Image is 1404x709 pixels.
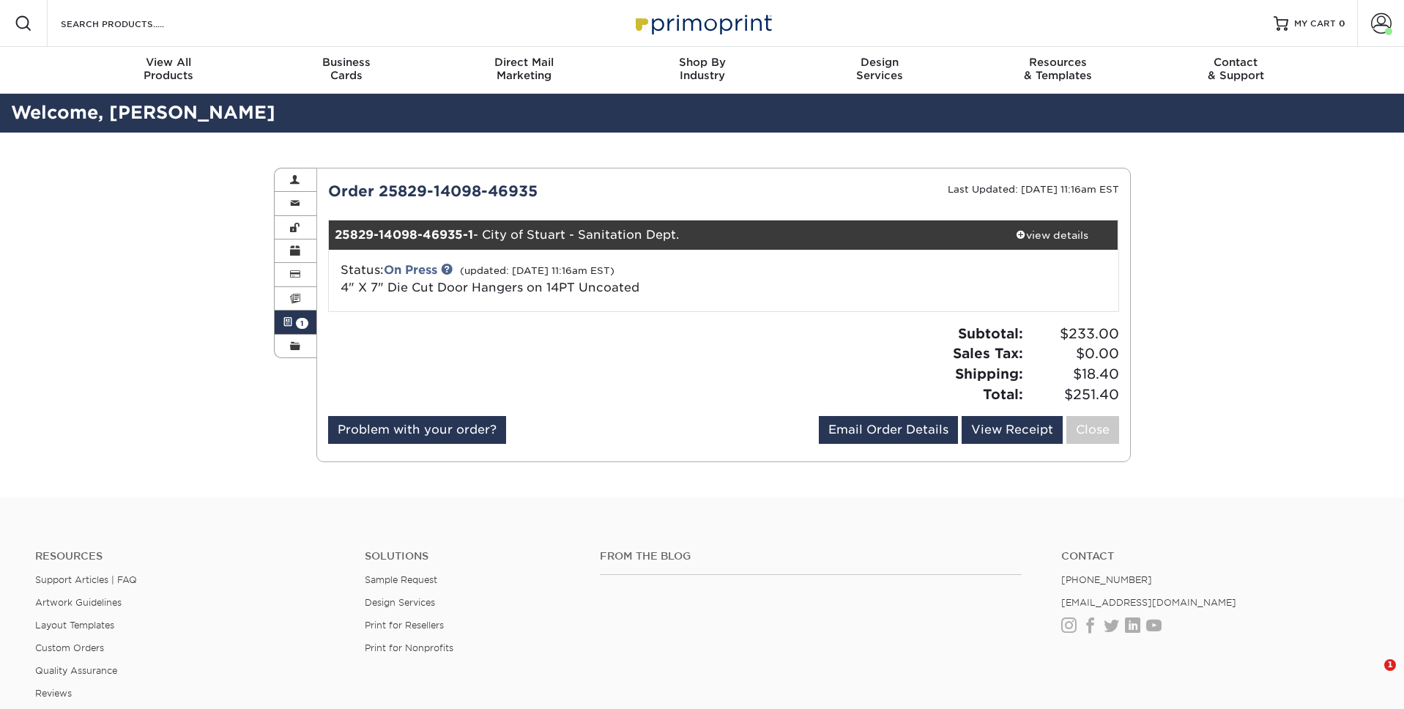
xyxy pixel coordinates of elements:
[365,597,435,608] a: Design Services
[962,416,1063,444] a: View Receipt
[365,574,437,585] a: Sample Request
[1066,416,1119,444] a: Close
[1339,18,1345,29] span: 0
[1147,56,1325,69] span: Contact
[1061,597,1236,608] a: [EMAIL_ADDRESS][DOMAIN_NAME]
[317,180,724,202] div: Order 25829-14098-46935
[1028,344,1119,364] span: $0.00
[384,263,437,277] a: On Press
[328,416,506,444] a: Problem with your order?
[59,15,202,32] input: SEARCH PRODUCTS.....
[80,47,258,94] a: View AllProducts
[1354,659,1389,694] iframe: Intercom live chat
[435,47,613,94] a: Direct MailMarketing
[365,620,444,631] a: Print for Resellers
[257,47,435,94] a: BusinessCards
[987,228,1118,242] div: view details
[365,642,453,653] a: Print for Nonprofits
[296,318,308,329] span: 1
[1028,364,1119,385] span: $18.40
[1294,18,1336,30] span: MY CART
[35,620,114,631] a: Layout Templates
[80,56,258,82] div: Products
[958,325,1023,341] strong: Subtotal:
[613,56,791,69] span: Shop By
[1384,659,1396,671] span: 1
[80,56,258,69] span: View All
[460,265,614,276] small: (updated: [DATE] 11:16am EST)
[969,56,1147,82] div: & Templates
[613,56,791,82] div: Industry
[341,281,639,294] a: 4" X 7" Die Cut Door Hangers on 14PT Uncoated
[791,56,969,82] div: Services
[1061,574,1152,585] a: [PHONE_NUMBER]
[953,345,1023,361] strong: Sales Tax:
[1147,56,1325,82] div: & Support
[435,56,613,69] span: Direct Mail
[1061,550,1369,563] a: Contact
[948,184,1119,195] small: Last Updated: [DATE] 11:16am EST
[819,416,958,444] a: Email Order Details
[275,311,317,334] a: 1
[613,47,791,94] a: Shop ByIndustry
[335,228,473,242] strong: 25829-14098-46935-1
[4,664,125,704] iframe: Google Customer Reviews
[35,550,343,563] h4: Resources
[600,550,1022,563] h4: From the Blog
[955,365,1023,382] strong: Shipping:
[987,220,1118,250] a: view details
[629,7,776,39] img: Primoprint
[969,47,1147,94] a: Resources& Templates
[365,550,578,563] h4: Solutions
[1147,47,1325,94] a: Contact& Support
[330,261,855,297] div: Status:
[969,56,1147,69] span: Resources
[791,56,969,69] span: Design
[983,386,1023,402] strong: Total:
[435,56,613,82] div: Marketing
[257,56,435,69] span: Business
[257,56,435,82] div: Cards
[35,574,137,585] a: Support Articles | FAQ
[1028,385,1119,405] span: $251.40
[35,642,104,653] a: Custom Orders
[35,597,122,608] a: Artwork Guidelines
[329,220,987,250] div: - City of Stuart - Sanitation Dept.
[791,47,969,94] a: DesignServices
[1028,324,1119,344] span: $233.00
